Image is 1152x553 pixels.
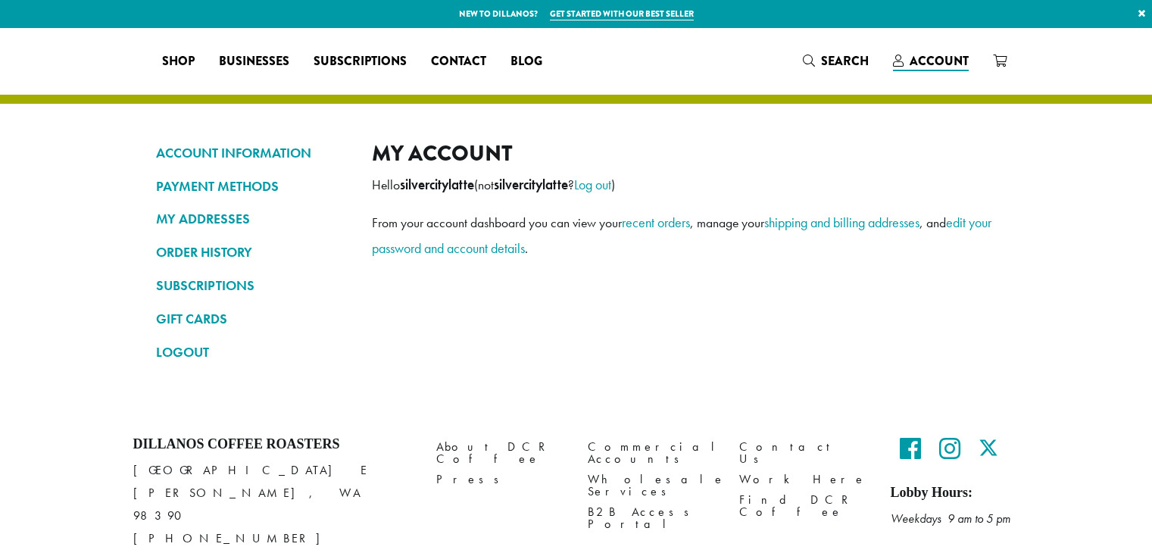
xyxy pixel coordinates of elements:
[739,436,868,469] a: Contact Us
[588,436,716,469] a: Commercial Accounts
[156,140,349,166] a: ACCOUNT INFORMATION
[821,52,869,70] span: Search
[574,176,611,193] a: Log out
[431,52,486,71] span: Contact
[372,172,997,198] p: Hello (not ? )
[156,273,349,298] a: SUBSCRIPTIONS
[588,502,716,535] a: B2B Access Portal
[494,177,568,193] strong: silvercitylatte
[314,52,407,71] span: Subscriptions
[764,214,919,231] a: shipping and billing addresses
[219,52,289,71] span: Businesses
[622,214,690,231] a: recent orders
[372,210,997,261] p: From your account dashboard you can view your , manage your , and .
[162,52,195,71] span: Shop
[739,490,868,523] a: Find DCR Coffee
[436,436,565,469] a: About DCR Coffee
[891,511,1010,526] em: Weekdays 9 am to 5 pm
[133,436,414,453] h4: Dillanos Coffee Roasters
[156,140,349,377] nav: Account pages
[372,140,997,167] h2: My account
[156,239,349,265] a: ORDER HISTORY
[891,485,1019,501] h5: Lobby Hours:
[510,52,542,71] span: Blog
[436,470,565,490] a: Press
[400,177,474,193] strong: silvercitylatte
[156,306,349,332] a: GIFT CARDS
[588,470,716,502] a: Wholesale Services
[156,339,349,365] a: LOGOUT
[791,48,881,73] a: Search
[372,214,991,257] a: edit your password and account details
[156,173,349,199] a: PAYMENT METHODS
[910,52,969,70] span: Account
[133,459,414,550] p: [GEOGRAPHIC_DATA] E [PERSON_NAME], WA 98390 [PHONE_NUMBER]
[150,49,207,73] a: Shop
[550,8,694,20] a: Get started with our best seller
[739,470,868,490] a: Work Here
[156,206,349,232] a: MY ADDRESSES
